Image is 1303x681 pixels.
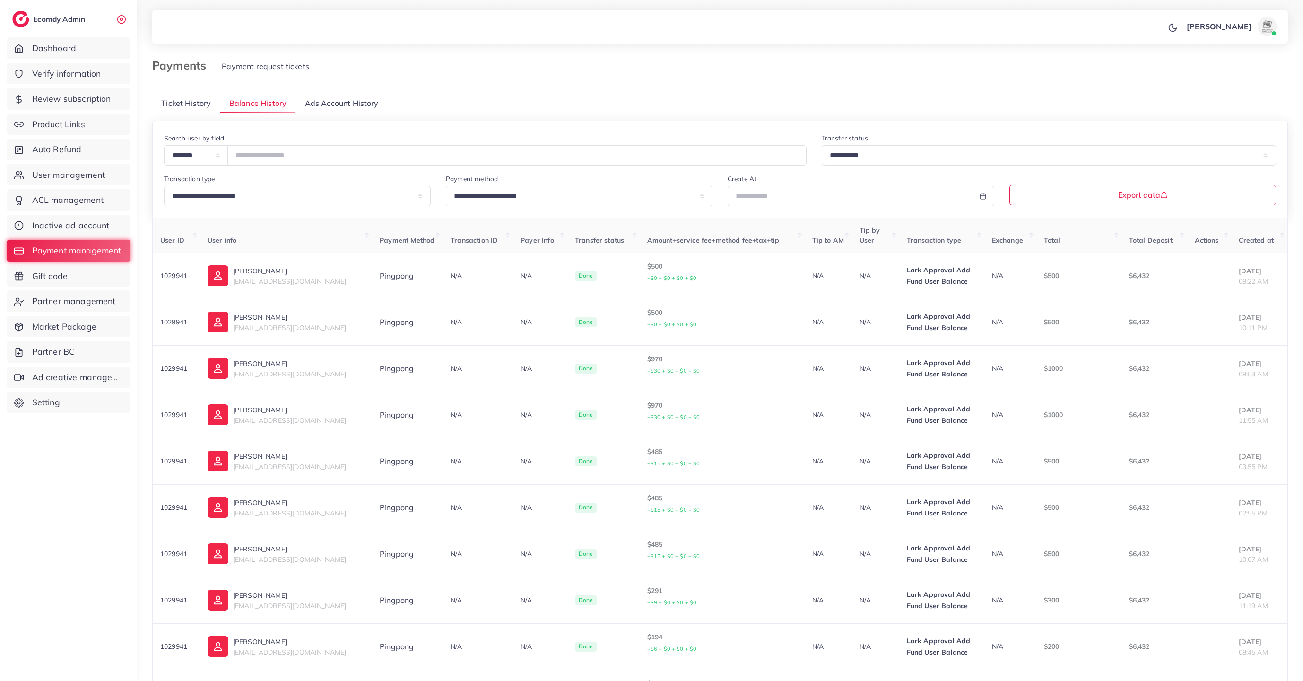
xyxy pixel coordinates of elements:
[575,456,597,467] span: Done
[1239,236,1274,244] span: Created at
[1129,502,1180,513] p: $6,432
[521,548,560,559] p: N/A
[860,270,892,281] p: N/A
[233,370,346,378] span: [EMAIL_ADDRESS][DOMAIN_NAME]
[860,409,892,420] p: N/A
[992,642,1003,651] span: N/A
[164,133,224,143] label: Search user by field
[208,358,228,379] img: ic-user-info.36bf1079.svg
[860,502,892,513] p: N/A
[1129,270,1180,281] p: $6,432
[812,594,844,606] p: N/A
[451,236,498,244] span: Transaction ID
[992,550,1003,558] span: N/A
[1239,509,1268,517] span: 02:55 PM
[992,596,1003,604] span: N/A
[575,317,597,328] span: Done
[7,139,130,160] a: Auto Refund
[32,68,101,80] span: Verify information
[1009,185,1276,205] button: Export data
[233,555,346,564] span: [EMAIL_ADDRESS][DOMAIN_NAME]
[160,236,184,244] span: User ID
[233,312,346,323] p: [PERSON_NAME]
[32,169,105,181] span: User management
[160,502,192,513] p: 1029941
[160,363,192,374] p: 1029941
[222,61,309,71] span: Payment request tickets
[160,316,192,328] p: 1029941
[860,226,880,244] span: Tip by User
[907,635,977,658] p: Lark Approval Add Fund User Balance
[992,236,1023,244] span: Exchange
[812,548,844,559] p: N/A
[575,549,597,559] span: Done
[1118,191,1168,199] span: Export data
[647,646,697,652] small: +$6 + $0 + $0 + $0
[812,316,844,328] p: N/A
[1239,555,1268,564] span: 10:07 AM
[32,346,75,358] span: Partner BC
[208,543,228,564] img: ic-user-info.36bf1079.svg
[1044,594,1114,606] p: $300
[521,641,560,652] p: N/A
[1239,370,1268,378] span: 09:53 AM
[812,236,844,244] span: Tip to AM
[992,410,1003,419] span: N/A
[160,270,192,281] p: 1029941
[1187,21,1251,32] p: [PERSON_NAME]
[647,414,700,420] small: +$30 + $0 + $0 + $0
[380,549,435,559] div: Pingpong
[32,270,68,282] span: Gift code
[647,492,797,515] p: $485
[907,450,977,472] p: Lark Approval Add Fund User Balance
[1129,641,1180,652] p: $6,432
[647,553,700,559] small: +$15 + $0 + $0 + $0
[160,548,192,559] p: 1029941
[233,636,346,647] p: [PERSON_NAME]
[1044,548,1114,559] p: $500
[208,404,228,425] img: ic-user-info.36bf1079.svg
[208,312,228,332] img: ic-user-info.36bf1079.svg
[647,367,700,374] small: +$30 + $0 + $0 + $0
[380,456,435,467] div: Pingpong
[647,275,697,281] small: +$0 + $0 + $0 + $0
[860,594,892,606] p: N/A
[521,270,560,281] p: N/A
[521,363,560,374] p: N/A
[1239,463,1268,471] span: 03:55 PM
[7,341,130,363] a: Partner BC
[7,316,130,338] a: Market Package
[7,63,130,85] a: Verify information
[1129,409,1180,420] p: $6,432
[992,318,1003,326] span: N/A
[907,542,977,565] p: Lark Approval Add Fund User Balance
[521,236,554,244] span: Payer Info
[1044,409,1114,420] p: $1000
[521,409,560,420] p: N/A
[32,371,123,384] span: Ad creative management
[1044,270,1114,281] p: $500
[907,311,977,333] p: Lark Approval Add Fund User Balance
[32,244,122,257] span: Payment management
[860,455,892,467] p: N/A
[233,277,346,286] span: [EMAIL_ADDRESS][DOMAIN_NAME]
[380,363,435,374] div: Pingpong
[1044,502,1114,513] p: $500
[451,503,462,512] span: N/A
[7,290,130,312] a: Partner management
[7,215,130,236] a: Inactive ad account
[208,497,228,518] img: ic-user-info.36bf1079.svg
[7,189,130,211] a: ACL management
[1239,323,1268,332] span: 10:11 PM
[1239,451,1280,462] p: [DATE]
[907,589,977,611] p: Lark Approval Add Fund User Balance
[233,648,346,656] span: [EMAIL_ADDRESS][DOMAIN_NAME]
[647,446,797,469] p: $485
[233,265,346,277] p: [PERSON_NAME]
[380,595,435,606] div: Pingpong
[12,11,29,27] img: logo
[647,585,797,608] p: $291
[451,271,462,280] span: N/A
[32,42,76,54] span: Dashboard
[161,98,211,109] span: Ticket History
